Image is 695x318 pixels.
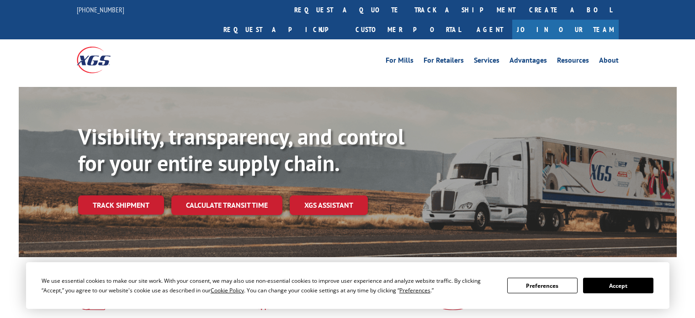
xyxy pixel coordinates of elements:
[386,57,414,67] a: For Mills
[467,20,512,39] a: Agent
[349,20,467,39] a: Customer Portal
[474,57,499,67] a: Services
[599,57,619,67] a: About
[77,5,124,14] a: [PHONE_NUMBER]
[424,57,464,67] a: For Retailers
[507,278,578,293] button: Preferences
[171,195,282,215] a: Calculate transit time
[217,20,349,39] a: Request a pickup
[290,195,368,215] a: XGS ASSISTANT
[583,278,653,293] button: Accept
[509,57,547,67] a: Advantages
[78,122,404,177] b: Visibility, transparency, and control for your entire supply chain.
[512,20,619,39] a: Join Our Team
[42,276,496,295] div: We use essential cookies to make our site work. With your consent, we may also use non-essential ...
[399,286,430,294] span: Preferences
[211,286,244,294] span: Cookie Policy
[78,195,164,215] a: Track shipment
[26,262,669,309] div: Cookie Consent Prompt
[557,57,589,67] a: Resources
